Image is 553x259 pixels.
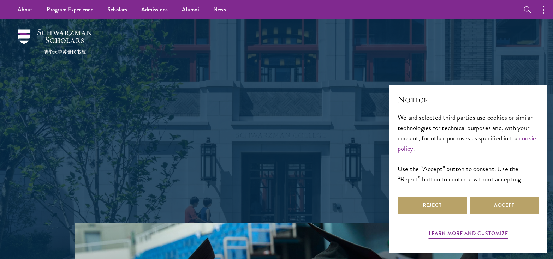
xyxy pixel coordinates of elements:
[470,197,539,214] button: Accept
[398,112,539,184] div: We and selected third parties use cookies or similar technologies for technical purposes and, wit...
[429,229,508,240] button: Learn more and customize
[398,94,539,106] h2: Notice
[398,133,536,153] a: cookie policy
[18,29,92,54] img: Schwarzman Scholars
[398,197,467,214] button: Reject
